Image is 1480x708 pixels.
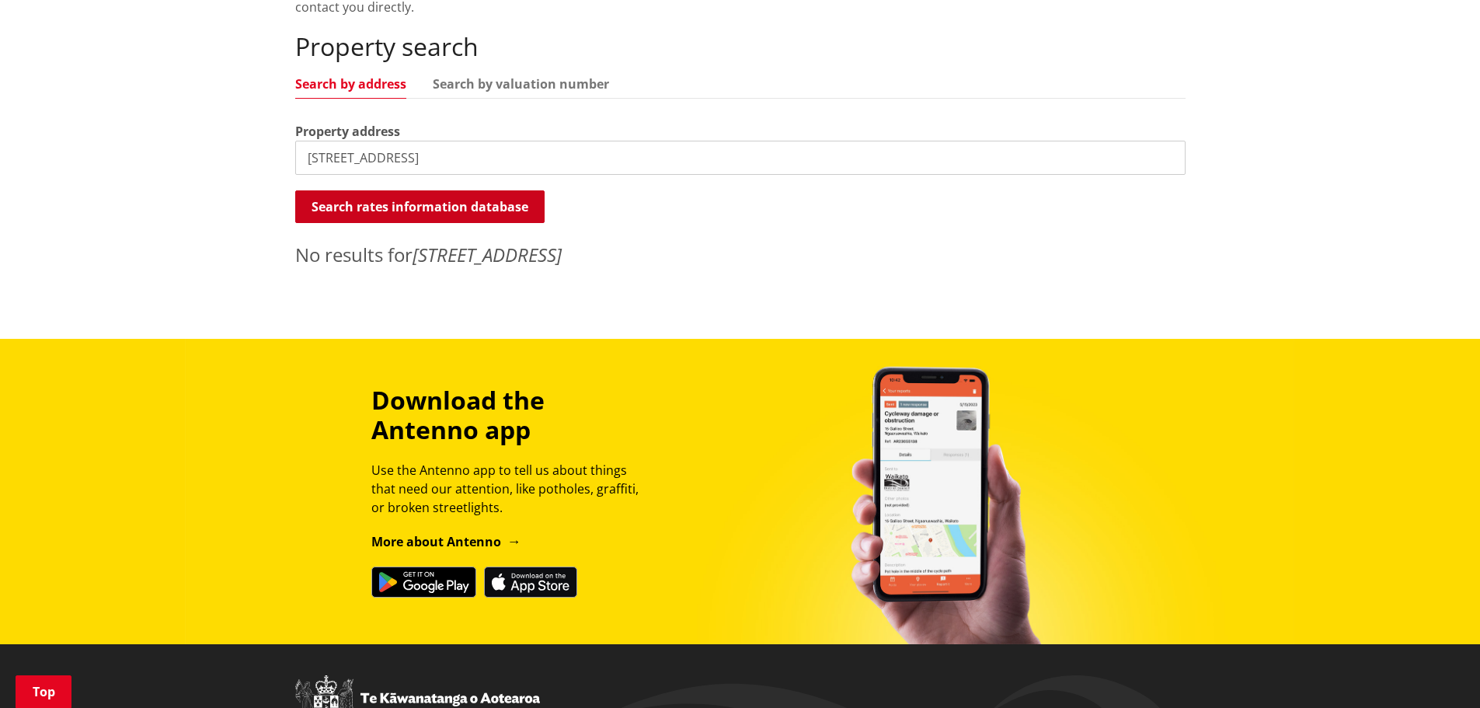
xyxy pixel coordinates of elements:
em: [STREET_ADDRESS] [413,242,562,267]
a: Top [16,675,71,708]
h2: Property search [295,32,1186,61]
p: No results for [295,241,1186,269]
label: Property address [295,122,400,141]
img: Get it on Google Play [371,567,476,598]
h3: Download the Antenno app [371,385,653,445]
img: Download on the App Store [484,567,577,598]
button: Search rates information database [295,190,545,223]
a: More about Antenno [371,533,521,550]
input: e.g. Duke Street NGARUAWAHIA [295,141,1186,175]
a: Search by valuation number [433,78,609,90]
p: Use the Antenno app to tell us about things that need our attention, like potholes, graffiti, or ... [371,461,653,517]
a: Search by address [295,78,406,90]
iframe: Messenger Launcher [1409,643,1464,699]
